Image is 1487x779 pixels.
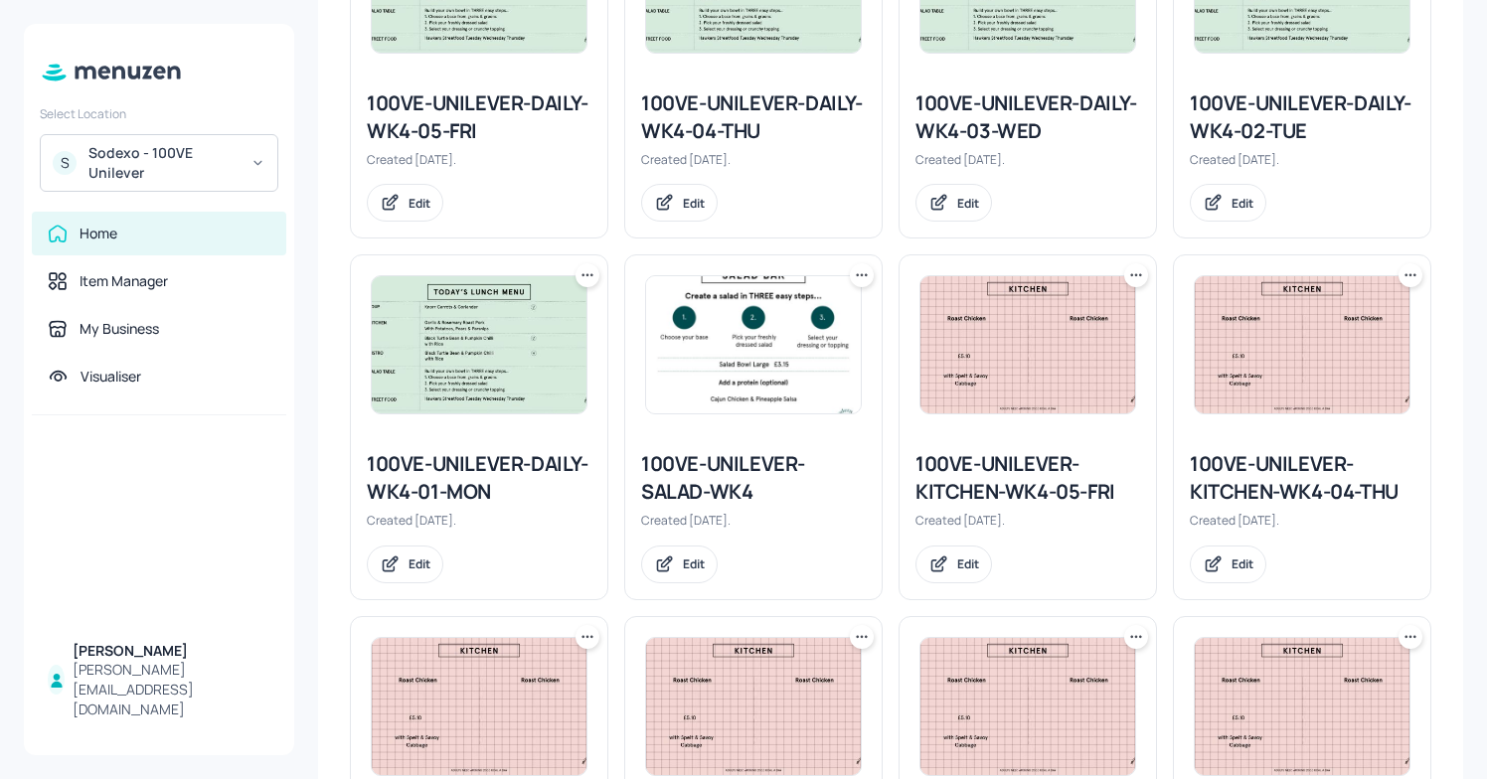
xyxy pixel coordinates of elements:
[915,89,1140,145] div: 100VE-UNILEVER-DAILY-WK4-03-WED
[409,195,430,212] div: Edit
[73,660,270,719] div: [PERSON_NAME][EMAIL_ADDRESS][DOMAIN_NAME]
[88,143,239,183] div: Sodexo - 100VE Unilever
[1232,195,1253,212] div: Edit
[409,555,430,572] div: Edit
[641,151,866,168] div: Created [DATE].
[683,555,705,572] div: Edit
[920,276,1135,413] img: 2025-08-30-1756546222576n0m0l4jn65j.jpeg
[367,450,591,506] div: 100VE-UNILEVER-DAILY-WK4-01-MON
[646,276,861,413] img: 2025-08-31-1756649798365ndgno7gnq6j.jpeg
[1190,512,1414,529] div: Created [DATE].
[1232,555,1253,572] div: Edit
[957,195,979,212] div: Edit
[641,512,866,529] div: Created [DATE].
[920,638,1135,775] img: 2025-08-30-1756546222576n0m0l4jn65j.jpeg
[73,641,270,661] div: [PERSON_NAME]
[1190,450,1414,506] div: 100VE-UNILEVER-KITCHEN-WK4-04-THU
[367,512,591,529] div: Created [DATE].
[372,638,586,775] img: 2025-08-30-1756546222576n0m0l4jn65j.jpeg
[641,450,866,506] div: 100VE-UNILEVER-SALAD-WK4
[367,89,591,145] div: 100VE-UNILEVER-DAILY-WK4-05-FRI
[80,319,159,339] div: My Business
[372,276,586,413] img: 2025-09-09-1757428317070dkya1uwlze.jpeg
[81,367,141,387] div: Visualiser
[367,151,591,168] div: Created [DATE].
[80,271,168,291] div: Item Manager
[915,151,1140,168] div: Created [DATE].
[957,555,979,572] div: Edit
[1195,638,1409,775] img: 2025-08-30-1756546222576n0m0l4jn65j.jpeg
[646,638,861,775] img: 2025-08-30-1756546222576n0m0l4jn65j.jpeg
[1190,89,1414,145] div: 100VE-UNILEVER-DAILY-WK4-02-TUE
[80,224,117,243] div: Home
[53,151,77,175] div: S
[641,89,866,145] div: 100VE-UNILEVER-DAILY-WK4-04-THU
[683,195,705,212] div: Edit
[1195,276,1409,413] img: 2025-08-30-1756546222576n0m0l4jn65j.jpeg
[915,512,1140,529] div: Created [DATE].
[915,450,1140,506] div: 100VE-UNILEVER-KITCHEN-WK4-05-FRI
[1190,151,1414,168] div: Created [DATE].
[40,105,278,122] div: Select Location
